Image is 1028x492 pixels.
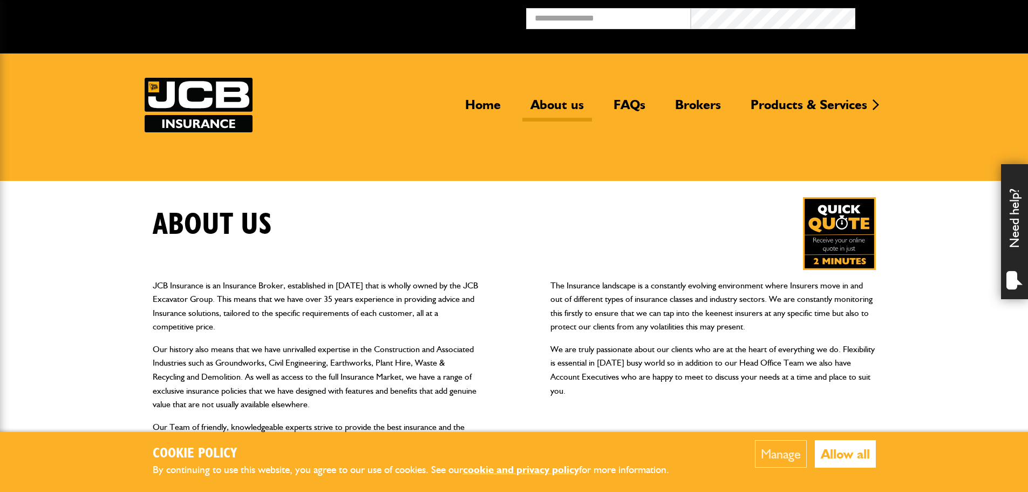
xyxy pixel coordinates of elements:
[522,97,592,122] a: About us
[855,8,1020,25] button: Broker Login
[803,197,876,270] img: Quick Quote
[605,97,653,122] a: FAQs
[145,78,253,132] a: JCB Insurance Services
[153,446,687,462] h2: Cookie Policy
[153,462,687,478] p: By continuing to use this website, you agree to our use of cookies. See our for more information.
[815,440,876,468] button: Allow all
[1001,164,1028,299] div: Need help?
[153,342,478,412] p: Our history also means that we have unrivalled expertise in the Construction and Associated Indus...
[153,207,272,243] h1: About us
[153,279,478,334] p: JCB Insurance is an Insurance Broker, established in [DATE] that is wholly owned by the JCB Excav...
[743,97,875,122] a: Products & Services
[550,342,876,397] p: We are truly passionate about our clients who are at the heart of everything we do. Flexibility i...
[755,440,807,468] button: Manage
[463,463,579,476] a: cookie and privacy policy
[153,420,478,462] p: Our Team of friendly, knowledgeable experts strive to provide the best insurance and the best cus...
[803,197,876,270] a: Get your insurance quote in just 2-minutes
[667,97,729,122] a: Brokers
[457,97,509,122] a: Home
[550,279,876,334] p: The Insurance landscape is a constantly evolving environment where Insurers move in and out of di...
[145,78,253,132] img: JCB Insurance Services logo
